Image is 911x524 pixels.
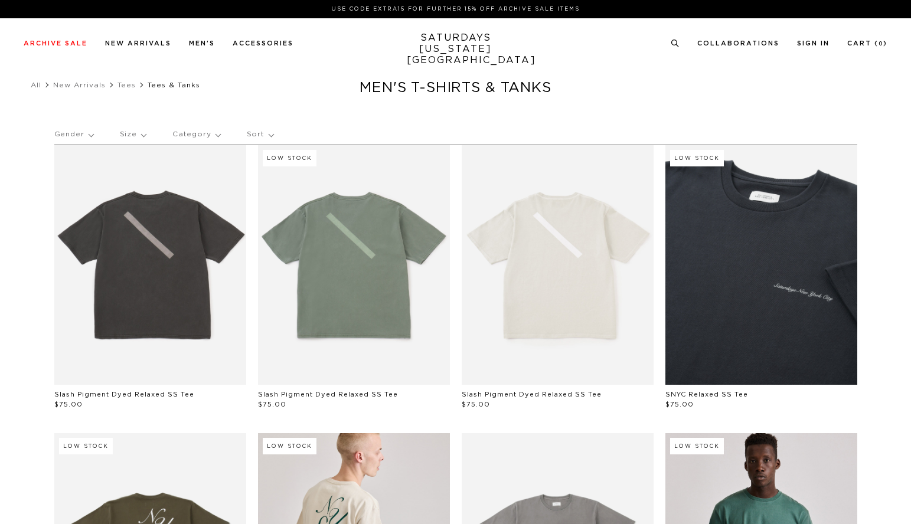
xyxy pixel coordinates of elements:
p: Sort [247,121,273,148]
div: Low Stock [670,150,724,166]
a: New Arrivals [105,40,171,47]
span: $75.00 [665,401,694,408]
a: Collaborations [697,40,779,47]
div: Low Stock [263,438,316,454]
span: $75.00 [258,401,286,408]
div: Low Stock [263,150,316,166]
small: 0 [879,41,883,47]
p: Use Code EXTRA15 for Further 15% Off Archive Sale Items [28,5,883,14]
a: Sign In [797,40,830,47]
div: Low Stock [670,438,724,454]
a: Men's [189,40,215,47]
span: $75.00 [54,401,83,408]
a: All [31,81,41,89]
a: Cart (0) [847,40,887,47]
a: Slash Pigment Dyed Relaxed SS Tee [462,391,602,398]
div: Low Stock [59,438,113,454]
a: Slash Pigment Dyed Relaxed SS Tee [258,391,398,398]
p: Category [172,121,220,148]
a: Tees [117,81,136,89]
a: New Arrivals [53,81,106,89]
a: SATURDAYS[US_STATE][GEOGRAPHIC_DATA] [407,32,504,66]
a: Archive Sale [24,40,87,47]
span: Tees & Tanks [148,81,200,89]
p: Gender [54,121,93,148]
p: Size [120,121,146,148]
span: $75.00 [462,401,490,408]
a: Accessories [233,40,293,47]
a: SNYC Relaxed SS Tee [665,391,748,398]
a: Slash Pigment Dyed Relaxed SS Tee [54,391,194,398]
